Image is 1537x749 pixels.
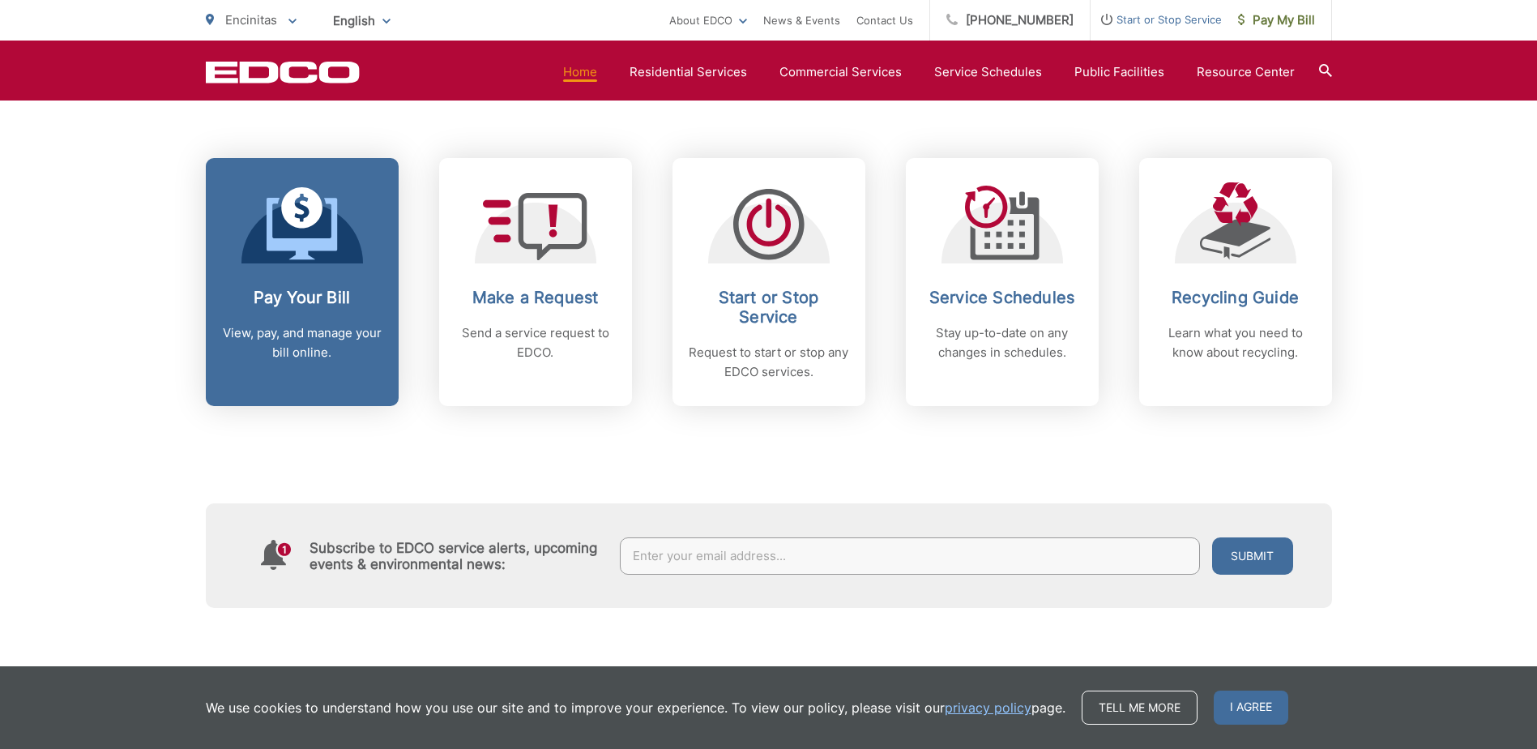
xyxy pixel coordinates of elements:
[1074,62,1164,82] a: Public Facilities
[439,158,632,406] a: Make a Request Send a service request to EDCO.
[1197,62,1295,82] a: Resource Center
[1214,691,1288,725] span: I agree
[1082,691,1198,725] a: Tell me more
[455,323,616,362] p: Send a service request to EDCO.
[225,12,277,28] span: Encinitas
[934,62,1042,82] a: Service Schedules
[945,698,1031,717] a: privacy policy
[906,158,1099,406] a: Service Schedules Stay up-to-date on any changes in schedules.
[1238,11,1315,30] span: Pay My Bill
[1155,323,1316,362] p: Learn what you need to know about recycling.
[563,62,597,82] a: Home
[206,61,360,83] a: EDCD logo. Return to the homepage.
[922,323,1082,362] p: Stay up-to-date on any changes in schedules.
[206,158,399,406] a: Pay Your Bill View, pay, and manage your bill online.
[856,11,913,30] a: Contact Us
[689,288,849,327] h2: Start or Stop Service
[321,6,403,35] span: English
[222,323,382,362] p: View, pay, and manage your bill online.
[1155,288,1316,307] h2: Recycling Guide
[779,62,902,82] a: Commercial Services
[922,288,1082,307] h2: Service Schedules
[1212,537,1293,575] button: Submit
[206,698,1065,717] p: We use cookies to understand how you use our site and to improve your experience. To view our pol...
[1139,158,1332,406] a: Recycling Guide Learn what you need to know about recycling.
[763,11,840,30] a: News & Events
[310,540,604,572] h4: Subscribe to EDCO service alerts, upcoming events & environmental news:
[669,11,747,30] a: About EDCO
[455,288,616,307] h2: Make a Request
[689,343,849,382] p: Request to start or stop any EDCO services.
[620,537,1200,575] input: Enter your email address...
[630,62,747,82] a: Residential Services
[222,288,382,307] h2: Pay Your Bill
